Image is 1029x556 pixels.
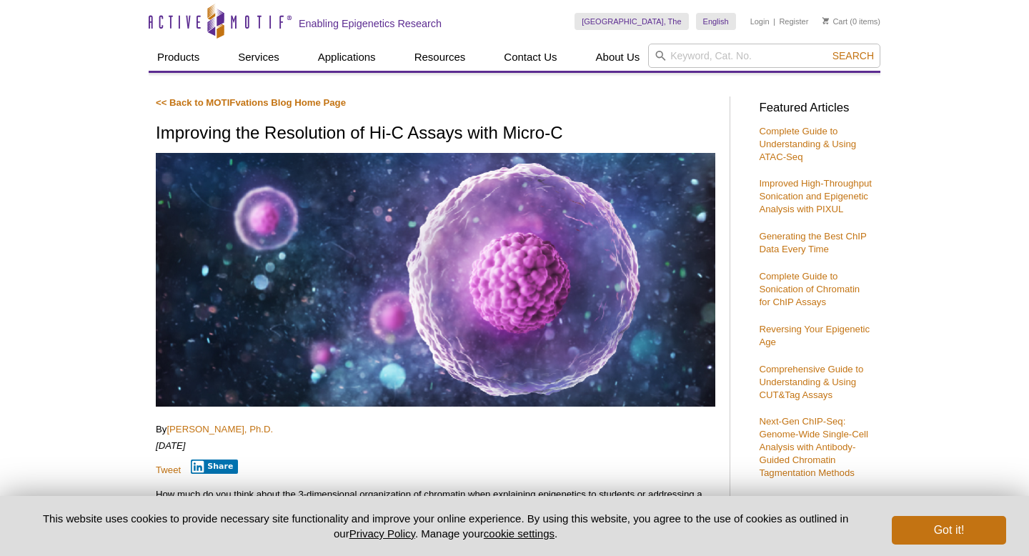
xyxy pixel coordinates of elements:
a: [PERSON_NAME], Ph.D. [166,424,273,435]
a: Generating the Best ChIP Data Every Time [759,231,866,254]
h1: Improving the Resolution of Hi-C Assays with Micro-C [156,124,715,144]
button: Got it! [892,516,1006,545]
a: Reversing Your Epigenetic Age [759,324,870,347]
li: | [773,13,775,30]
em: [DATE] [156,440,186,451]
p: By [156,423,715,436]
h3: Featured Articles [759,102,873,114]
input: Keyword, Cat. No. [648,44,880,68]
a: [GEOGRAPHIC_DATA], The [575,13,688,30]
a: Products [149,44,208,71]
p: This website uses cookies to provide necessary site functionality and improve your online experie... [23,511,868,541]
a: English [696,13,736,30]
a: Services [229,44,288,71]
a: Privacy Policy [349,527,415,540]
button: cookie settings [484,527,555,540]
a: Tweet [156,465,181,475]
a: Register [779,16,808,26]
button: Share [191,460,239,474]
p: How much do you think about the 3-dimensional organization of chromatin when explaining epigeneti... [156,488,715,514]
img: Your Cart [822,17,829,24]
a: Complete Guide to Understanding & Using ATAC-Seq [759,126,856,162]
h2: Enabling Epigenetics Research [299,17,442,30]
img: New Micro-C Method [156,153,715,407]
a: Next-Gen ChIP-Seq: Genome-Wide Single-Cell Analysis with Antibody-Guided Chromatin Tagmentation M... [759,416,868,478]
a: Applications [309,44,384,71]
a: Contact Us [495,44,565,71]
a: Improved High-Throughput Sonication and Epigenetic Analysis with PIXUL [759,178,872,214]
a: Complete Guide to Sonication of Chromatin for ChIP Assays [759,271,860,307]
a: Login [750,16,770,26]
span: Search [832,50,874,61]
a: Resources [406,44,474,71]
li: (0 items) [822,13,880,30]
a: << Back to MOTIFvations Blog Home Page [156,97,346,108]
button: Search [828,49,878,62]
a: About Us [587,44,649,71]
a: Comprehensive Guide to Understanding & Using CUT&Tag Assays [759,364,863,400]
a: Cart [822,16,847,26]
